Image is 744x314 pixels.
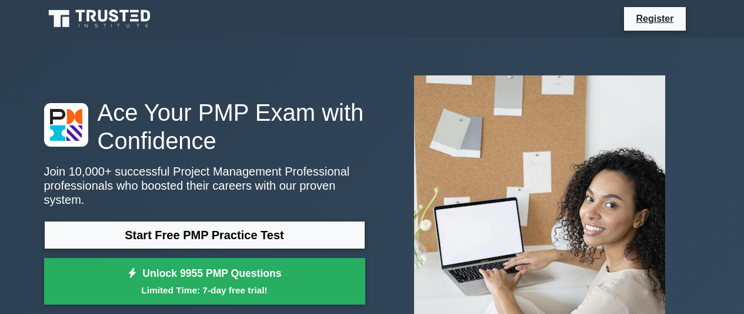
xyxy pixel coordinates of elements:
small: Limited Time: 7-day free trial! [59,283,351,297]
p: Join 10,000+ successful Project Management Professional professionals who boosted their careers w... [44,164,365,207]
h1: Ace Your PMP Exam with Confidence [44,98,365,155]
a: Start Free PMP Practice Test [44,221,365,249]
a: Register [629,11,680,26]
a: Unlock 9955 PMP QuestionsLimited Time: 7-day free trial! [44,258,365,305]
